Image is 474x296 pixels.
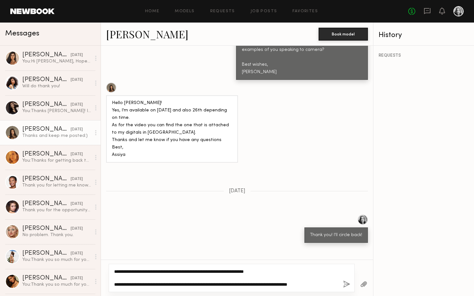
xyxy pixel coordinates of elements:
div: Will do thank you! [22,83,91,89]
a: Favorites [292,9,318,14]
div: [PERSON_NAME] [22,101,71,108]
div: No problem. Thank you. [22,232,91,238]
div: You: Thanks [PERSON_NAME]! I'll share with the team and circle back! [22,108,91,114]
div: [DATE] [71,102,83,108]
div: [PERSON_NAME] [22,275,71,282]
div: [PERSON_NAME] [22,77,71,83]
span: [DATE] [229,188,245,194]
div: [DATE] [71,251,83,257]
div: [PERSON_NAME] [22,151,71,158]
div: [DATE] [71,201,83,207]
div: [DATE] [71,275,83,282]
div: [DATE] [71,151,83,158]
span: Messages [5,30,39,37]
div: [DATE] [71,52,83,58]
div: You: Thank you so much for your patience — there have been quite a few creative shifts with this ... [22,282,91,288]
a: Job Posts [251,9,277,14]
div: [DATE] [71,176,83,182]
a: [PERSON_NAME] [106,27,188,41]
div: [PERSON_NAME] [22,225,71,232]
div: Thank you for letting me know, and I completely understand how these things can shift. I really e... [22,182,91,188]
a: Book model [319,31,368,36]
div: [PERSON_NAME] [22,176,71,182]
div: You: Hi [PERSON_NAME], Hope you’re having a great [DATE]! Would you mind sending over a few speak... [22,58,91,64]
div: [DATE] [71,77,83,83]
div: [PERSON_NAME] [22,126,71,133]
div: You: Thanks for getting back to me! They need someone for both days so we're passing for this rou... [22,158,91,164]
div: Thank you! I'll circle back! [310,232,362,239]
div: Hi [PERSON_NAME], Are you available [DATE] or 26th? Also, do you have any examples of you speakin... [242,24,362,76]
div: [PERSON_NAME] [22,52,71,58]
div: REQUESTS [379,53,469,58]
div: [DATE] [71,127,83,133]
div: [DATE] [71,226,83,232]
div: History [379,32,469,39]
div: [PERSON_NAME] [22,250,71,257]
div: You: Thank you so much for your patience — there have been quite a few creative shifts with this ... [22,257,91,263]
a: Home [145,9,160,14]
div: [PERSON_NAME] [22,201,71,207]
div: Thank you for the opportunity and I look forward working together in the future! [22,207,91,213]
div: Thanks and keep me posted:) [22,133,91,139]
button: Book model [319,28,368,41]
div: Hello [PERSON_NAME]! Yes, I’m available on [DATE] and also 26th depending on time. As for the vid... [112,100,232,159]
a: Requests [210,9,235,14]
a: Models [175,9,194,14]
